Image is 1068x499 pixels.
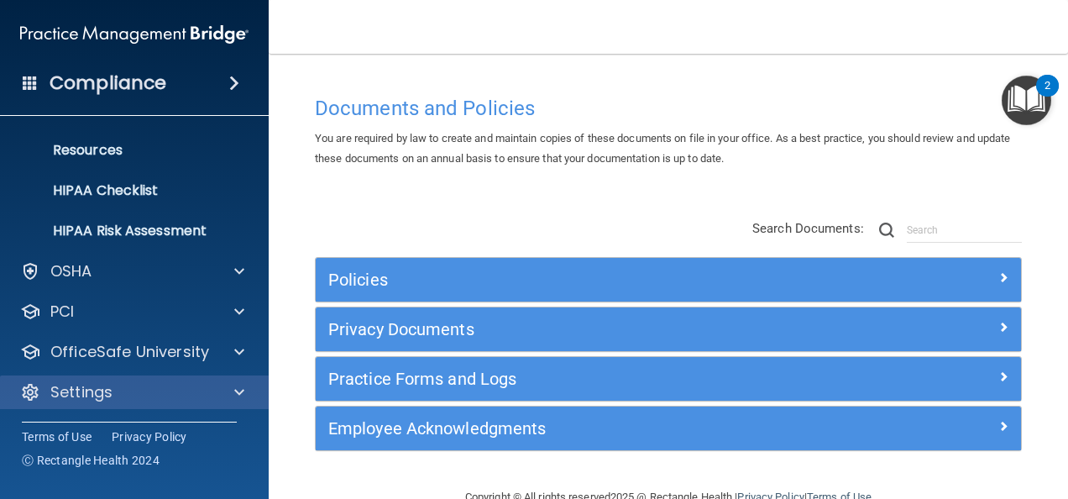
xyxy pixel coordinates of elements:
h5: Practice Forms and Logs [328,370,832,388]
h4: Documents and Policies [315,97,1022,119]
a: Privacy Policy [112,428,187,445]
p: HIPAA Risk Assessment [11,223,240,239]
a: Privacy Documents [328,316,1008,343]
a: PCI [20,302,244,322]
h4: Compliance [50,71,166,95]
div: 2 [1044,86,1050,108]
a: OfficeSafe University [20,342,244,362]
a: Employee Acknowledgments [328,415,1008,442]
h5: Policies [328,271,832,289]
a: Terms of Use [22,428,92,445]
a: Practice Forms and Logs [328,365,1008,392]
p: OfficeSafe University [50,342,209,362]
a: Policies [328,266,1008,293]
p: PCI [50,302,74,322]
img: ic-search.3b580494.png [879,223,894,238]
span: You are required by law to create and maintain copies of these documents on file in your office. ... [315,132,1011,165]
p: Resources [11,142,240,159]
input: Search [907,218,1022,243]
a: OSHA [20,261,244,281]
p: OSHA [50,261,92,281]
p: HIPAA Checklist [11,182,240,199]
img: PMB logo [20,18,249,51]
span: Search Documents: [752,221,864,236]
h5: Employee Acknowledgments [328,419,832,438]
p: Settings [50,382,113,402]
a: Settings [20,382,244,402]
button: Open Resource Center, 2 new notifications [1002,76,1051,125]
span: Ⓒ Rectangle Health 2024 [22,452,160,469]
iframe: Drift Widget Chat Controller [777,380,1048,447]
h5: Privacy Documents [328,320,832,339]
